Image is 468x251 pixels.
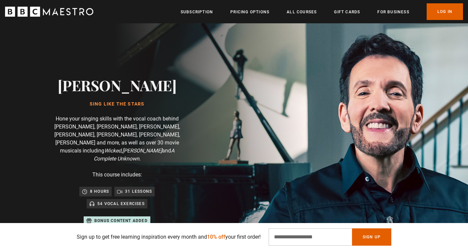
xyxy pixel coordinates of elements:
p: Hone your singing skills with the vocal coach behind [PERSON_NAME], [PERSON_NAME], [PERSON_NAME],... [50,115,184,163]
a: Subscription [181,9,213,15]
p: Sign up to get free learning inspiration every month and your first order! [77,233,261,241]
a: Pricing Options [230,9,269,15]
span: 10% off [207,234,225,240]
a: For business [377,9,409,15]
a: All Courses [287,9,317,15]
p: 31 lessons [125,188,152,195]
i: A Complete Unknown [94,147,174,162]
a: Log In [427,3,463,20]
h2: [PERSON_NAME] [58,77,177,94]
h1: Sing Like the Stars [58,102,177,107]
i: Wicked [104,147,121,154]
p: This course includes: [92,171,142,179]
a: Gift Cards [334,9,360,15]
svg: BBC Maestro [5,7,93,17]
p: 54 Vocal Exercises [97,200,145,207]
p: Bonus content added [94,218,148,224]
p: 8 hours [90,188,109,195]
button: Sign Up [352,228,391,246]
i: [PERSON_NAME] [122,147,162,154]
nav: Primary [181,3,463,20]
